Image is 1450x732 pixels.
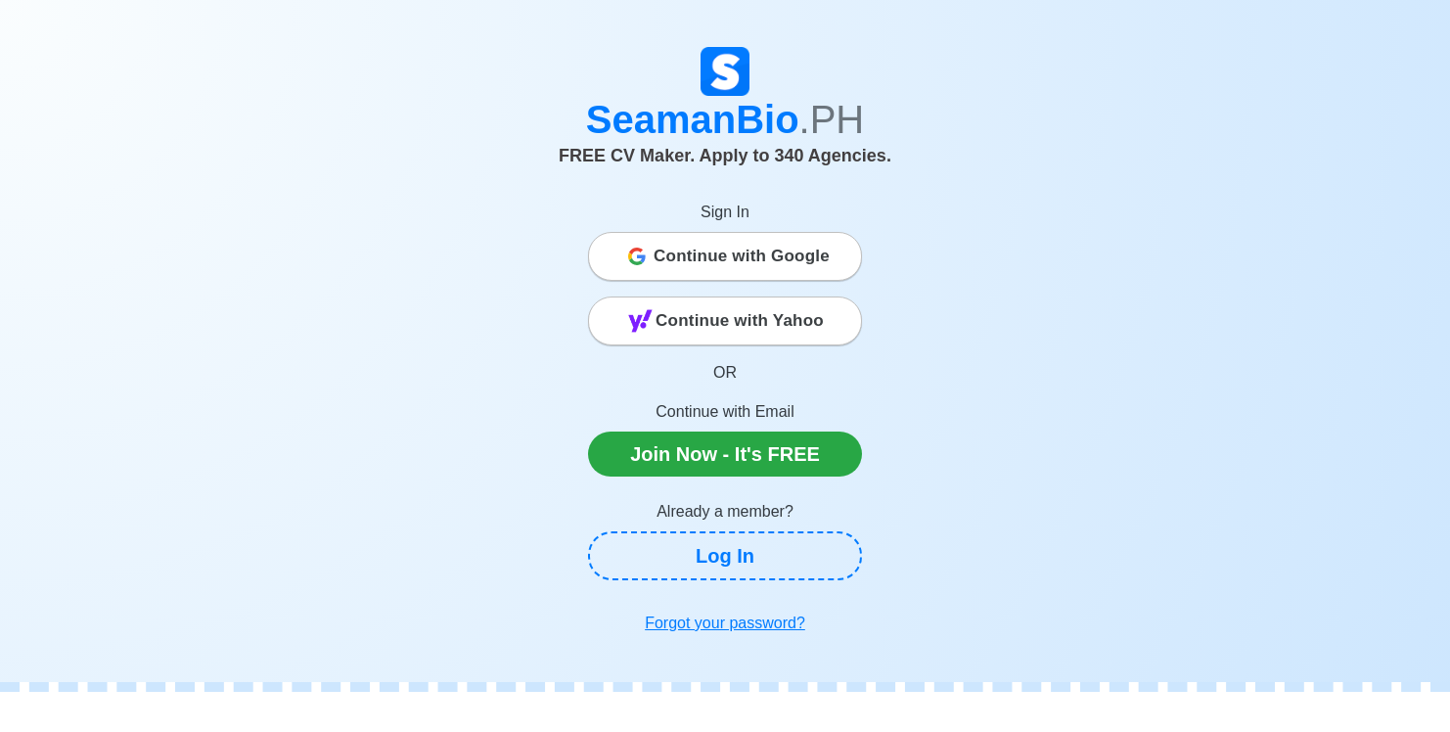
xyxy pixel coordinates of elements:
u: Forgot your password? [645,615,805,631]
h1: SeamanBio [182,96,1268,143]
span: FREE CV Maker. Apply to 340 Agencies. [559,146,891,165]
span: Continue with Google [654,237,830,276]
span: .PH [799,98,865,141]
p: Continue with Email [588,400,862,424]
p: Already a member? [588,500,862,524]
a: Log In [588,531,862,580]
button: Continue with Yahoo [588,297,862,345]
a: Join Now - It's FREE [588,432,862,477]
a: Forgot your password? [588,604,862,643]
button: Continue with Google [588,232,862,281]
p: OR [588,361,862,385]
p: Sign In [588,201,862,224]
img: Logo [701,47,749,96]
span: Continue with Yahoo [656,301,824,341]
